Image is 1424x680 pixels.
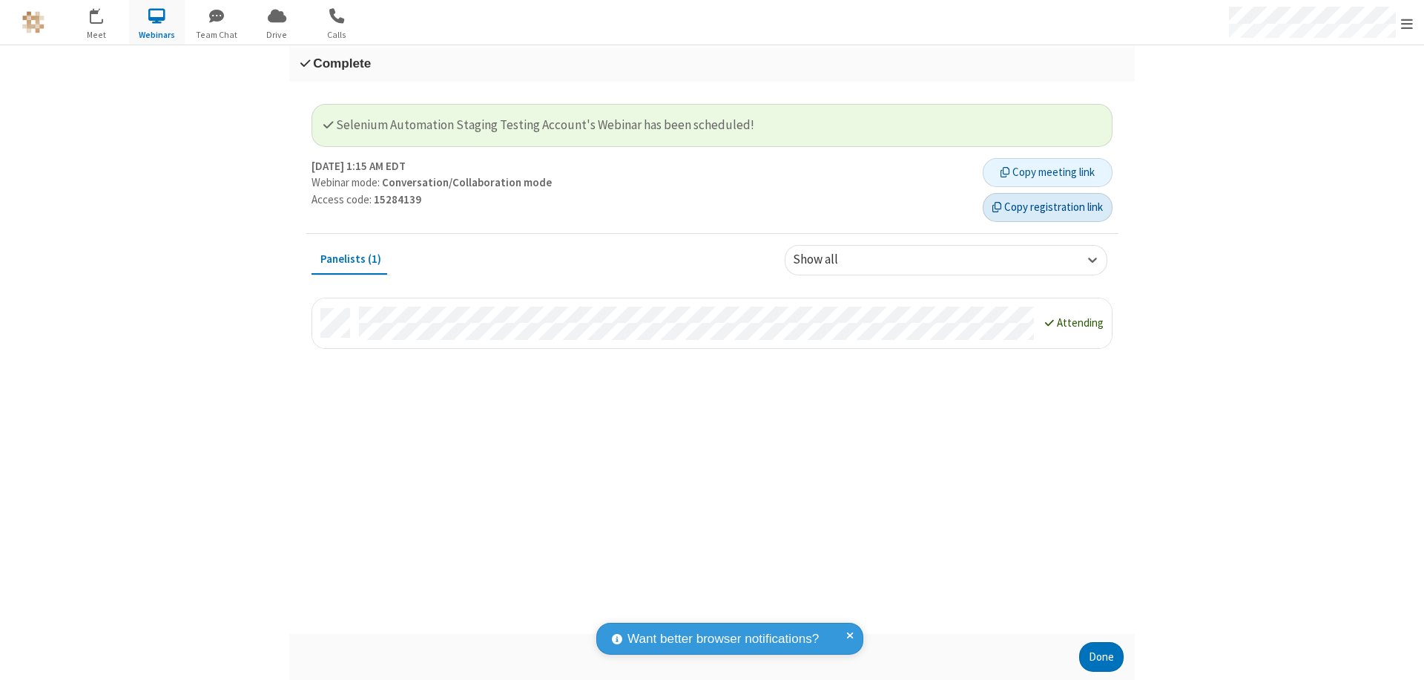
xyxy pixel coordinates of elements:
[22,11,44,33] img: QA Selenium DO NOT DELETE OR CHANGE
[382,175,552,189] strong: Conversation/Collaboration mode
[311,245,390,273] button: Panelists (1)
[1057,316,1104,330] span: Attending
[793,251,863,270] div: Show all
[98,8,111,19] div: 12
[1079,642,1124,672] button: Done
[69,28,125,42] span: Meet
[129,28,185,42] span: Webinars
[309,28,365,42] span: Calls
[249,28,305,42] span: Drive
[311,192,972,209] p: Access code:
[323,117,754,133] span: Selenium Automation Staging Testing Account's Webinar has been scheduled!
[983,158,1112,188] button: Copy meeting link
[311,174,972,192] p: Webinar mode:
[627,630,819,649] span: Want better browser notifications?
[983,193,1112,223] button: Copy registration link
[300,56,1124,71] h3: Complete
[311,158,406,175] strong: [DATE] 1:15 AM EDT
[374,192,421,206] strong: 15284139
[189,28,245,42] span: Team Chat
